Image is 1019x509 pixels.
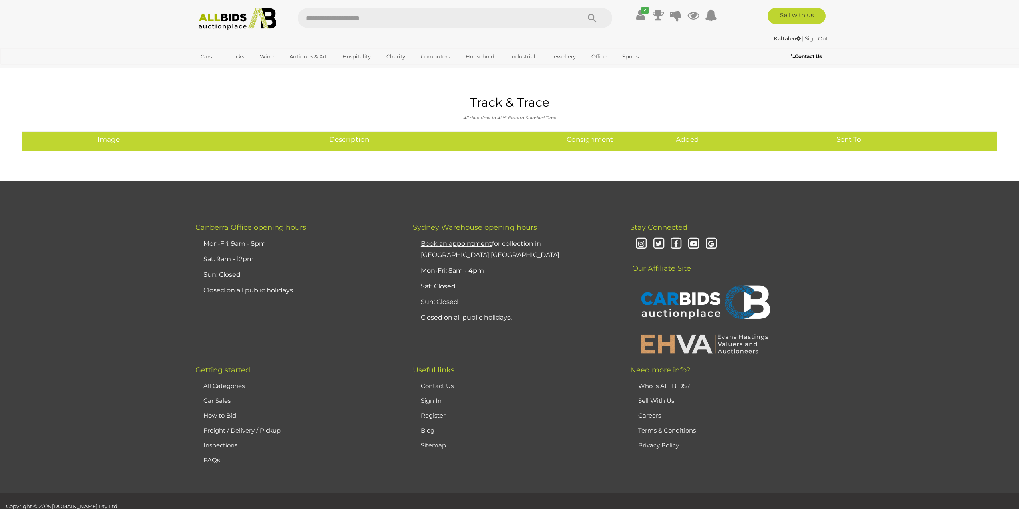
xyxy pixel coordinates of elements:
[416,50,455,63] a: Computers
[381,50,410,63] a: Charity
[505,50,541,63] a: Industrial
[638,382,690,390] a: Who is ALLBIDS?
[774,35,802,42] a: Kaltalen
[791,52,824,61] a: Contact Us
[572,8,612,28] button: Search
[421,240,492,247] u: Book an appointment
[195,223,306,232] span: Canberra Office opening hours
[802,35,804,42] span: |
[203,382,245,390] a: All Categories
[774,35,801,42] strong: Kaltalen
[419,310,610,326] li: Closed on all public holidays.
[203,397,231,404] a: Car Sales
[669,237,683,251] i: Facebook
[201,283,393,298] li: Closed on all public holidays.
[194,8,281,30] img: Allbids.com.au
[201,251,393,267] li: Sat: 9am - 12pm
[586,50,612,63] a: Office
[638,427,696,434] a: Terms & Conditions
[195,63,263,76] a: [GEOGRAPHIC_DATA]
[638,397,674,404] a: Sell With Us
[421,397,442,404] a: Sign In
[284,50,332,63] a: Antiques & Art
[421,382,454,390] a: Contact Us
[630,366,690,374] span: Need more info?
[98,135,120,143] span: Image
[638,441,679,449] a: Privacy Policy
[641,7,649,14] i: ✔
[836,135,861,143] span: Sent To
[421,441,446,449] a: Sitemap
[460,50,500,63] a: Household
[203,441,237,449] a: Inspections
[635,8,647,22] a: ✔
[203,427,281,434] a: Freight / Delivery / Pickup
[419,279,610,294] li: Sat: Closed
[805,35,828,42] a: Sign Out
[413,366,454,374] span: Useful links
[329,135,369,143] span: Description
[676,135,699,143] span: Added
[413,223,537,232] span: Sydney Warehouse opening hours
[704,237,718,251] i: Google
[201,267,393,283] li: Sun: Closed
[630,223,687,232] span: Stay Connected
[195,50,217,63] a: Cars
[617,50,644,63] a: Sports
[28,96,991,109] h1: Track & Trace
[768,8,826,24] a: Sell with us
[636,333,772,354] img: EHVA | Evans Hastings Valuers and Auctioneers
[638,412,661,419] a: Careers
[419,263,610,279] li: Mon-Fri: 8am - 4pm
[546,50,581,63] a: Jewellery
[630,252,691,273] span: Our Affiliate Site
[255,50,279,63] a: Wine
[195,366,250,374] span: Getting started
[203,456,220,464] a: FAQs
[687,237,701,251] i: Youtube
[337,50,376,63] a: Hospitality
[636,277,772,330] img: CARBIDS Auctionplace
[201,236,393,252] li: Mon-Fri: 9am - 5pm
[567,135,613,143] span: Consignment
[421,427,434,434] a: Blog
[463,115,556,121] i: All date time in AUS Eastern Standard Time
[652,237,666,251] i: Twitter
[421,412,446,419] a: Register
[421,240,559,259] a: Book an appointmentfor collection in [GEOGRAPHIC_DATA] [GEOGRAPHIC_DATA]
[634,237,648,251] i: Instagram
[419,294,610,310] li: Sun: Closed
[203,412,236,419] a: How to Bid
[791,53,822,59] b: Contact Us
[222,50,249,63] a: Trucks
